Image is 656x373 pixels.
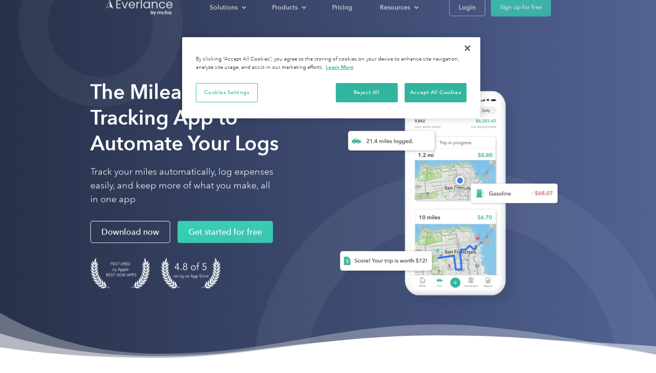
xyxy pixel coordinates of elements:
button: Cookies Settings [196,83,258,102]
div: Resources [380,2,410,13]
div: Products [272,2,298,13]
button: Reject All [336,83,398,102]
img: Everlance, mileage tracker app, expense tracking app [325,82,565,309]
a: Get started for free [178,221,273,243]
div: By clicking “Accept All Cookies”, you agree to the storing of cookies on your device to enhance s... [196,56,467,72]
strong: The Mileage Tracking App to Automate Your Logs [90,80,279,156]
img: Badge for Featured by Apple Best New Apps [90,258,150,289]
p: Track your miles automatically, log expenses easily, and keep more of what you make, all in one app [90,165,274,206]
button: Accept All Cookies [405,83,467,102]
div: Pricing [332,2,352,13]
div: Login [459,2,476,13]
div: Cookie banner [182,37,480,118]
div: Privacy [182,37,480,118]
div: Solutions [210,2,238,13]
button: Close [457,38,478,58]
a: More information about your privacy, opens in a new tab [326,64,354,70]
a: Download now [90,221,170,243]
img: 4.9 out of 5 stars on the app store [161,258,221,289]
